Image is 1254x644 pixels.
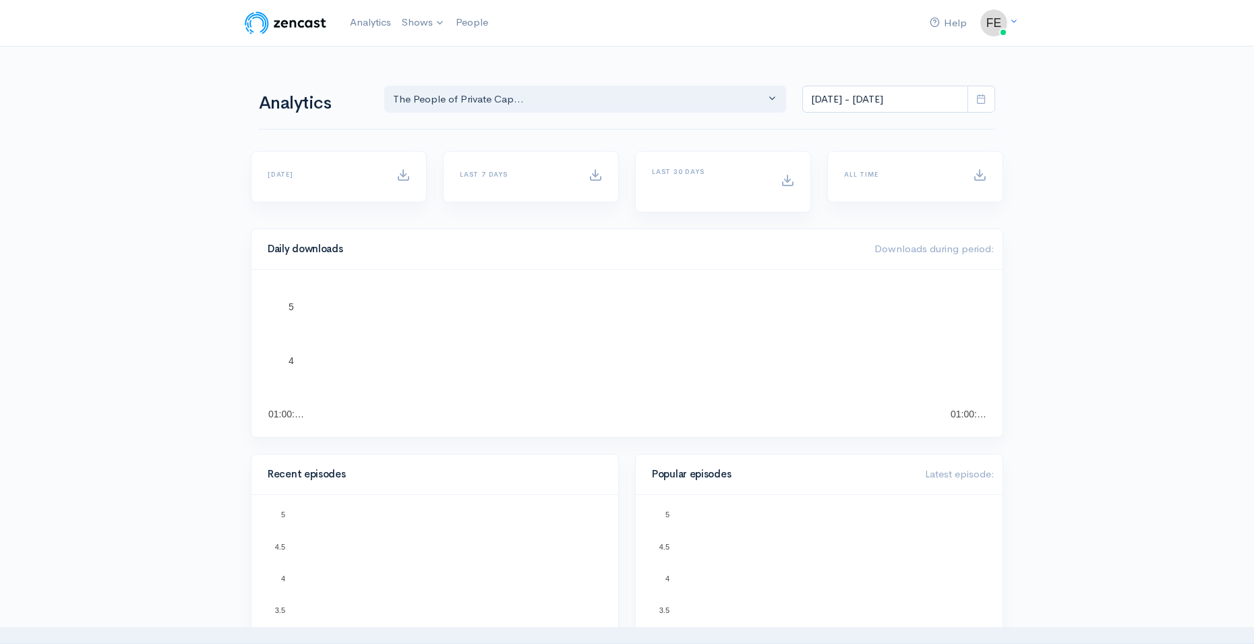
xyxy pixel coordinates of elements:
[275,606,285,614] text: 3.5
[924,9,972,38] a: Help
[450,8,494,37] a: People
[281,575,285,583] text: 4
[396,8,450,38] a: Shows
[281,510,285,519] text: 5
[874,242,994,255] span: Downloads during period:
[665,510,669,519] text: 5
[243,9,328,36] img: ZenCast Logo
[460,171,572,178] h6: Last 7 days
[268,469,594,480] h4: Recent episodes
[268,409,304,419] text: 01:00:…
[345,8,396,37] a: Analytics
[980,9,1007,36] img: ...
[393,92,765,107] div: The People of Private Cap...
[659,606,669,614] text: 3.5
[925,467,994,480] span: Latest episode:
[268,286,986,421] svg: A chart.
[275,542,285,550] text: 4.5
[665,575,669,583] text: 4
[659,542,669,550] text: 4.5
[268,171,380,178] h6: [DATE]
[951,409,986,419] text: 01:00:…
[384,86,786,113] button: The People of Private Cap...
[844,171,957,178] h6: All time
[652,168,765,175] h6: Last 30 days
[289,355,294,366] text: 4
[268,243,858,255] h4: Daily downloads
[652,469,909,480] h4: Popular episodes
[259,94,368,113] h1: Analytics
[289,301,294,312] text: 5
[802,86,968,113] input: analytics date range selector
